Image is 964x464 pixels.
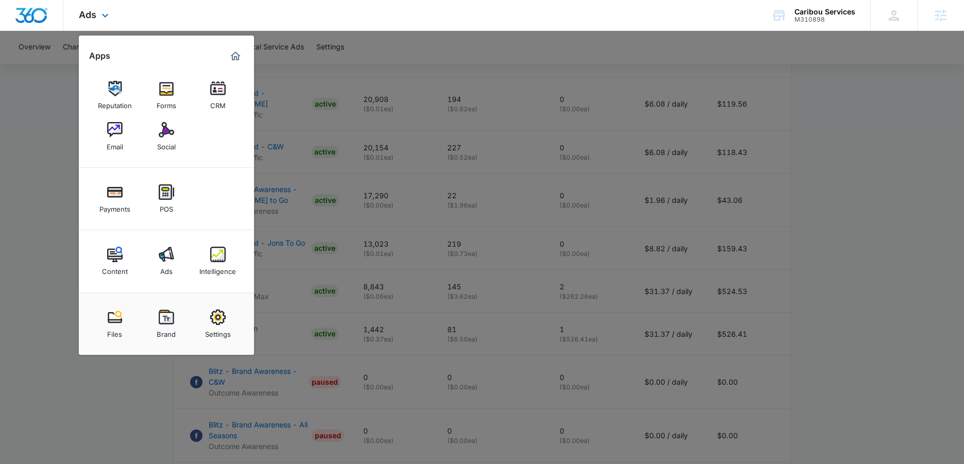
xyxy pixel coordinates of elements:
[147,242,186,281] a: Ads
[79,9,96,20] span: Ads
[794,16,855,23] div: account id
[160,200,173,213] div: POS
[89,51,110,61] h2: Apps
[157,325,176,338] div: Brand
[227,48,244,64] a: Marketing 360® Dashboard
[99,200,130,213] div: Payments
[107,138,123,151] div: Email
[95,117,134,156] a: Email
[95,304,134,343] a: Files
[199,262,236,276] div: Intelligence
[198,304,238,343] a: Settings
[147,76,186,115] a: Forms
[157,96,176,110] div: Forms
[210,96,226,110] div: CRM
[95,242,134,281] a: Content
[95,179,134,218] a: Payments
[98,96,132,110] div: Reputation
[102,262,128,276] div: Content
[198,76,238,115] a: CRM
[198,242,238,281] a: Intelligence
[205,325,231,338] div: Settings
[794,8,855,16] div: account name
[160,262,173,276] div: Ads
[95,76,134,115] a: Reputation
[147,179,186,218] a: POS
[147,117,186,156] a: Social
[157,138,176,151] div: Social
[107,325,122,338] div: Files
[147,304,186,343] a: Brand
